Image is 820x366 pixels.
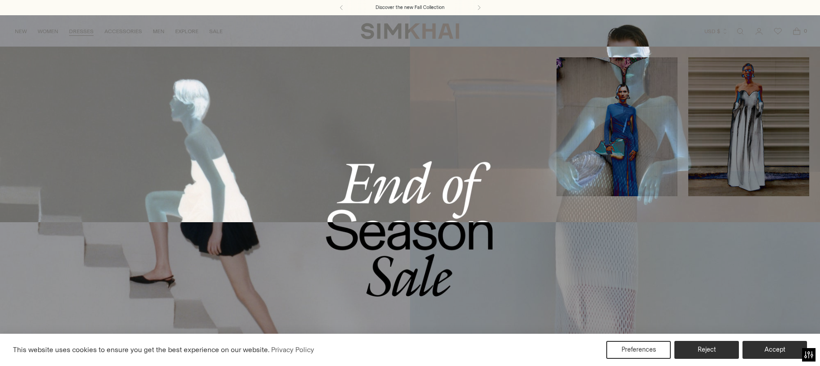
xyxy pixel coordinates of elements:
[175,22,199,41] a: EXPLORE
[375,4,445,11] a: Discover the new Fall Collection
[104,22,142,41] a: ACCESSORIES
[674,341,739,359] button: Reject
[361,22,459,40] a: SIMKHAI
[38,22,58,41] a: WOMEN
[153,22,164,41] a: MEN
[769,22,787,40] a: Wishlist
[788,22,806,40] a: Open cart modal
[801,27,809,35] span: 0
[69,22,94,41] a: DRESSES
[704,22,728,41] button: USD $
[209,22,223,41] a: SALE
[606,341,671,359] button: Preferences
[15,22,27,41] a: NEW
[750,22,768,40] a: Go to the account page
[742,341,807,359] button: Accept
[270,343,315,357] a: Privacy Policy (opens in a new tab)
[13,345,270,354] span: This website uses cookies to ensure you get the best experience on our website.
[731,22,749,40] a: Open search modal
